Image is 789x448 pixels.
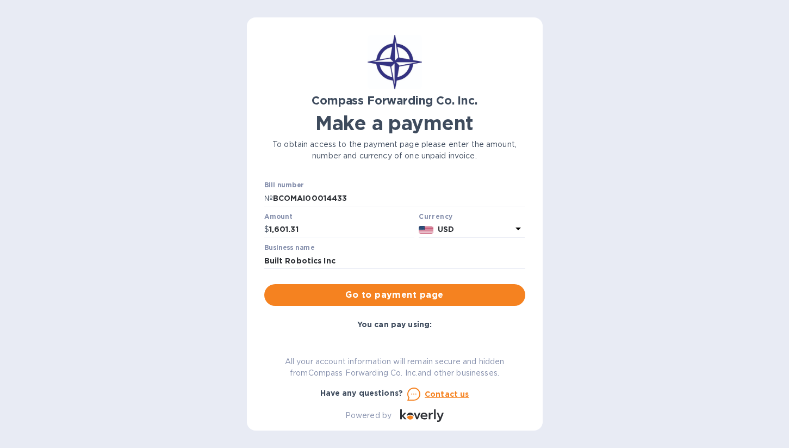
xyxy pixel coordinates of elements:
u: Contact us [425,390,469,398]
label: Business name [264,245,314,251]
p: All your account information will remain secure and hidden from Compass Forwarding Co. Inc. and o... [264,356,525,379]
p: $ [264,224,269,235]
p: Powered by [345,410,392,421]
img: USD [419,226,433,234]
b: Have any questions? [320,389,403,397]
b: You can pay using: [357,320,432,329]
input: 0.00 [269,222,415,238]
b: Compass Forwarding Co. Inc. [312,94,477,107]
span: Go to payment page [273,289,517,302]
button: Go to payment page [264,284,525,306]
h1: Make a payment [264,112,525,134]
label: Amount [264,213,292,220]
input: Enter bill number [273,190,525,206]
input: Enter business name [264,253,525,269]
p: To obtain access to the payment page please enter the amount, number and currency of one unpaid i... [264,139,525,162]
b: USD [438,225,454,234]
label: Bill number [264,182,303,189]
p: № [264,193,273,204]
b: Currency [419,212,452,220]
